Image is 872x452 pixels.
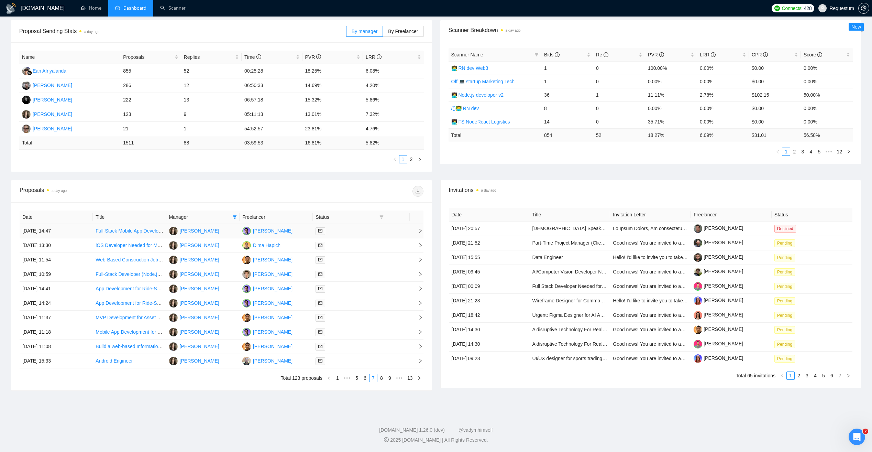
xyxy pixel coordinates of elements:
[253,227,292,235] div: [PERSON_NAME]
[836,372,844,380] li: 7
[555,52,560,57] span: info-circle
[801,88,853,101] td: 50.00%
[694,340,702,348] img: c1eXUdwHc_WaOcbpPFtMJupqop6zdMumv1o7qBBEoYRQ7Y2b-PMuosOa1Pnj0gGm9V
[342,374,353,382] span: •••
[361,374,369,382] a: 6
[242,329,292,334] a: MP[PERSON_NAME]
[694,297,702,305] img: c1o0rOVReXCKi1bnQSsgHbaWbvfM_HSxWVsvTMtH2C50utd8VeU_52zlHuo4ie9fkT
[795,372,803,380] li: 2
[774,326,795,334] span: Pending
[415,374,423,382] li: Next Page
[811,372,819,380] li: 4
[459,427,493,433] a: @vadymhimself
[253,256,292,263] div: [PERSON_NAME]
[33,96,72,104] div: [PERSON_NAME]
[645,61,697,75] td: 100.00%
[786,372,795,380] li: 1
[532,298,710,303] a: Wireframe Designer for Commodities Trading Website (With CRM Integration Logic)
[242,300,292,305] a: MP[PERSON_NAME]
[774,341,798,347] a: Pending
[405,374,415,382] a: 13
[774,297,795,305] span: Pending
[408,155,415,163] a: 2
[532,283,675,289] a: Full Stack Developer Needed for Asset Management Platform MVP
[180,328,219,336] div: [PERSON_NAME]
[749,61,801,75] td: $0.00
[694,354,702,363] img: c1o0rOVReXCKi1bnQSsgHbaWbvfM_HSxWVsvTMtH2C50utd8VeU_52zlHuo4ie9fkT
[823,148,834,156] span: •••
[801,61,853,75] td: 0.00%
[366,54,382,60] span: LRR
[845,148,853,156] button: right
[169,342,178,351] img: SO
[342,374,353,382] li: Previous 5 Pages
[774,341,795,348] span: Pending
[169,257,219,262] a: SO[PERSON_NAME]
[318,344,322,348] span: mail
[804,4,812,12] span: 428
[369,374,377,382] a: 7
[774,355,795,363] span: Pending
[353,374,361,382] li: 5
[815,148,823,155] a: 5
[835,148,844,155] a: 12
[180,270,219,278] div: [PERSON_NAME]
[541,75,593,88] td: 1
[96,344,242,349] a: Build a web-based Information and Knowledge Management System
[388,29,418,34] span: By Freelancer
[532,255,563,260] a: Data Engineer
[353,374,361,382] a: 5
[379,215,384,219] span: filter
[169,300,219,305] a: SO[PERSON_NAME]
[22,126,72,131] a: IK[PERSON_NAME]
[33,67,66,75] div: Ean Afriyalanda
[694,253,702,262] img: c1uK-zLRnIK1OzJRipxzIRiNB5Tfw2rJk1jOW8n6Q3bKc9WoCYUMTnlPSaS8DkwKUH
[123,53,173,61] span: Proposals
[859,6,869,11] span: setting
[845,148,853,156] li: Next Page
[694,311,702,320] img: c1HaziVVVbnu0c2NasnjezSb6LXOIoutgjUNJZcFsvBUdEjYzUEv1Nryfg08A2i7jD
[782,148,790,155] a: 1
[169,242,219,248] a: SO[PERSON_NAME]
[694,224,702,233] img: c14DhYixHXKOjO1Rn8ocQbD3KHUcnE4vZS4feWtSSrA9NC5rkM_scuoP2bXUv12qzp
[863,429,868,434] span: 2
[659,52,664,57] span: info-circle
[169,286,219,291] a: SO[PERSON_NAME]
[318,272,322,276] span: mail
[774,254,795,261] span: Pending
[711,52,716,57] span: info-circle
[180,227,219,235] div: [PERSON_NAME]
[774,298,798,303] a: Pending
[96,243,193,248] a: iOS Developer Needed for Mental Health App
[318,301,322,305] span: mail
[242,227,251,235] img: MP
[22,97,72,102] a: AK[PERSON_NAME]
[774,283,798,289] a: Pending
[774,255,798,260] a: Pending
[96,315,208,320] a: MVP Development for Asset Ownership Marketplace
[253,270,292,278] div: [PERSON_NAME]
[820,6,825,11] span: user
[801,75,853,88] td: 0.00%
[318,287,322,291] span: mail
[253,241,280,249] div: Dima Hapich
[169,313,178,322] img: SO
[169,357,178,365] img: SO
[242,270,251,279] img: BK
[318,315,322,320] span: mail
[242,256,251,264] img: OD
[451,92,504,98] a: 👨‍💻 Node.js developer v2
[774,6,780,11] img: upwork-logo.png
[377,374,386,382] li: 8
[169,343,219,349] a: SO[PERSON_NAME]
[180,241,219,249] div: [PERSON_NAME]
[596,52,608,57] span: Re
[242,342,251,351] img: OD
[815,148,823,156] li: 5
[451,52,483,57] span: Scanner Name
[386,374,394,382] li: 9
[180,343,219,350] div: [PERSON_NAME]
[169,227,178,235] img: SO
[120,64,181,78] td: 855
[180,256,219,263] div: [PERSON_NAME]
